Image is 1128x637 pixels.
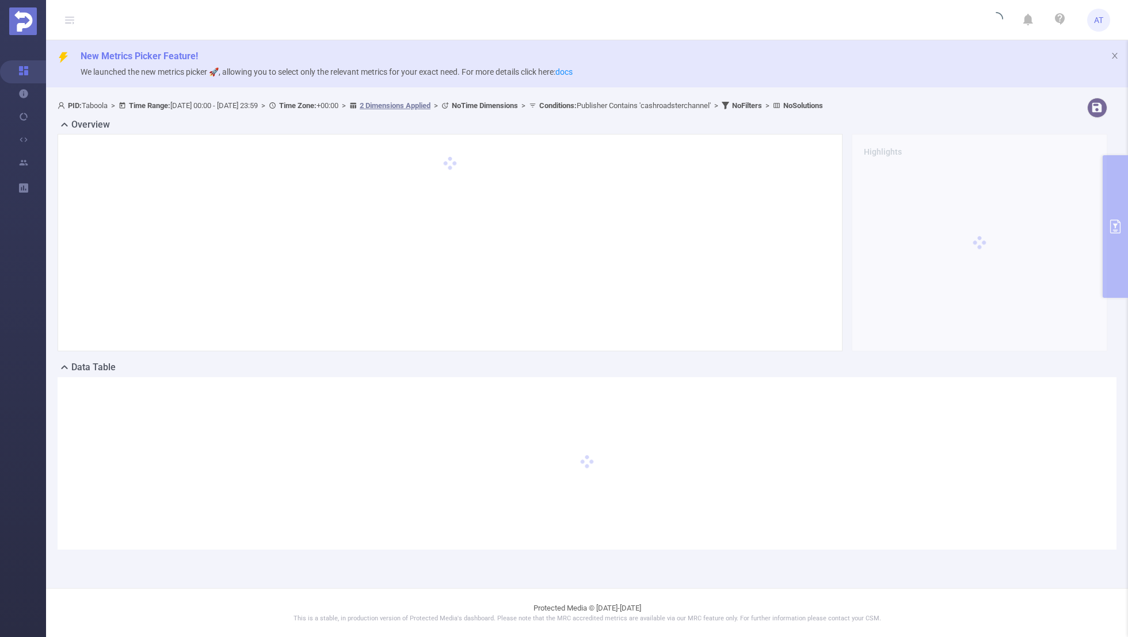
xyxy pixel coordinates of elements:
[430,101,441,110] span: >
[68,101,82,110] b: PID:
[75,614,1099,624] p: This is a stable, in production version of Protected Media's dashboard. Please note that the MRC ...
[1111,49,1119,62] button: icon: close
[783,101,823,110] b: No Solutions
[81,67,573,76] span: We launched the new metrics picker 🚀, allowing you to select only the relevant metrics for your e...
[258,101,269,110] span: >
[732,101,762,110] b: No Filters
[71,118,110,132] h2: Overview
[58,102,68,109] i: icon: user
[71,360,116,374] h2: Data Table
[58,52,69,63] i: icon: thunderbolt
[9,7,37,35] img: Protected Media
[762,101,773,110] span: >
[81,51,198,62] span: New Metrics Picker Feature!
[108,101,119,110] span: >
[989,12,1003,28] i: icon: loading
[1111,52,1119,60] i: icon: close
[129,101,170,110] b: Time Range:
[46,588,1128,637] footer: Protected Media © [DATE]-[DATE]
[279,101,317,110] b: Time Zone:
[518,101,529,110] span: >
[555,67,573,76] a: docs
[539,101,711,110] span: Publisher Contains 'cashroadsterchannel'
[58,101,823,110] span: Taboola [DATE] 00:00 - [DATE] 23:59 +00:00
[711,101,722,110] span: >
[338,101,349,110] span: >
[1094,9,1103,32] span: AT
[360,101,430,110] u: 2 Dimensions Applied
[539,101,577,110] b: Conditions :
[452,101,518,110] b: No Time Dimensions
